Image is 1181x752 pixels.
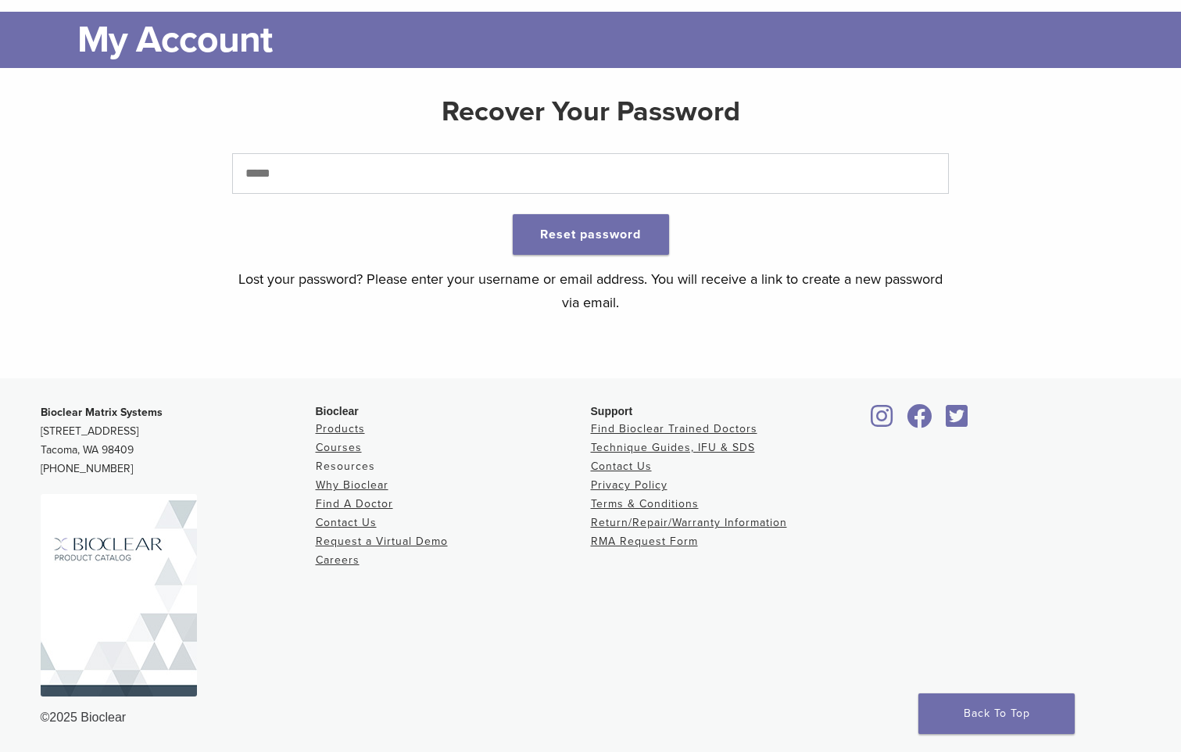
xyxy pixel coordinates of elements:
[316,478,388,492] a: Why Bioclear
[591,535,698,548] a: RMA Request Form
[591,422,757,435] a: Find Bioclear Trained Doctors
[41,403,316,478] p: [STREET_ADDRESS] Tacoma, WA 98409 [PHONE_NUMBER]
[918,693,1075,734] a: Back To Top
[902,414,938,429] a: Bioclear
[316,497,393,510] a: Find A Doctor
[77,12,1142,68] h1: My Account
[513,214,669,255] button: Reset password
[591,497,699,510] a: Terms & Conditions
[941,414,974,429] a: Bioclear
[316,535,448,548] a: Request a Virtual Demo
[591,405,633,417] span: Support
[866,414,899,429] a: Bioclear
[591,441,755,454] a: Technique Guides, IFU & SDS
[232,267,949,314] p: Lost your password? Please enter your username or email address. You will receive a link to creat...
[316,516,377,529] a: Contact Us
[316,460,375,473] a: Resources
[316,441,362,454] a: Courses
[41,494,197,696] img: Bioclear
[316,553,360,567] a: Careers
[316,422,365,435] a: Products
[316,405,359,417] span: Bioclear
[41,708,1141,727] div: ©2025 Bioclear
[591,478,667,492] a: Privacy Policy
[232,93,949,131] h2: Recover Your Password
[41,406,163,419] strong: Bioclear Matrix Systems
[591,516,787,529] a: Return/Repair/Warranty Information
[591,460,652,473] a: Contact Us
